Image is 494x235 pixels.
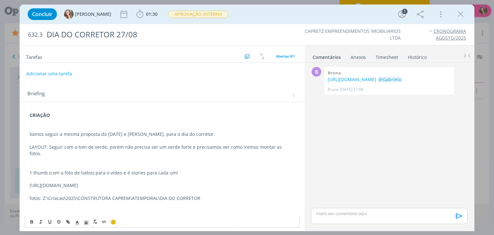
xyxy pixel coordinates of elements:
div: DIA DO CORRETOR 27/08 [44,27,281,42]
span: [DATE] 17:06 [340,87,363,92]
strong: CRIAÇÃO [30,112,50,118]
p: 1 thumb (com a foto de todos) para o vídeo e 4 stories para cada um! [30,170,294,176]
span: 01:30 [146,11,158,17]
button: 🙂 [109,218,118,226]
span: [PERSON_NAME] [75,12,111,16]
div: Anexos [351,54,366,61]
span: 🙂 [110,219,116,225]
span: @Gabriela [379,76,401,82]
a: Comentários [312,51,341,61]
a: [URL][DOMAIN_NAME] [328,76,376,82]
span: Concluir [32,12,52,17]
a: Timesheet [375,51,398,61]
span: Cor de Fundo [82,218,91,226]
button: 01:30 [135,9,159,19]
span: Abertas 0/1 [276,54,295,59]
img: G [64,9,74,19]
div: B [312,67,321,77]
button: APROVAÇÃO INTERNA [168,10,229,18]
a: CRONOGRAMA AGOSTO/2025 [434,28,466,41]
div: dialog [20,5,474,231]
button: Adicionar uma tarefa [26,68,72,80]
button: G[PERSON_NAME] [64,9,111,19]
span: Briefing [27,91,45,99]
button: 1 [397,9,407,19]
p: Vamos seguir a mesma proposta do [DATE] e [PERSON_NAME], para o dia do corretor. [30,131,294,137]
a: Histórico [407,51,427,61]
span: Tarefas [26,52,42,60]
a: CAPRETZ EMPREENDIMENTOS IMOBILIARIOS LTDA [305,28,401,41]
img: arrow-down-up.svg [260,53,264,59]
span: 632.3 [28,31,42,38]
span: Cor do Texto [73,218,82,226]
span: APROVAÇÃO INTERNA [168,11,228,18]
p: LAYOUT: Seguir com o tom de verde, porém não precisa ser um verde forte e precisamos ver como ire... [30,144,294,157]
button: Concluir [28,8,57,20]
b: Bruna [328,70,341,76]
p: Bruna [328,87,339,92]
div: 1 [402,9,407,14]
p: [URL][DOMAIN_NAME] [30,182,294,189]
p: fotos: Z:\Criacao\2025\CONSTRUTORA CAPREM\ATEMPORAL\DIA DO CORRETOR [30,195,294,202]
